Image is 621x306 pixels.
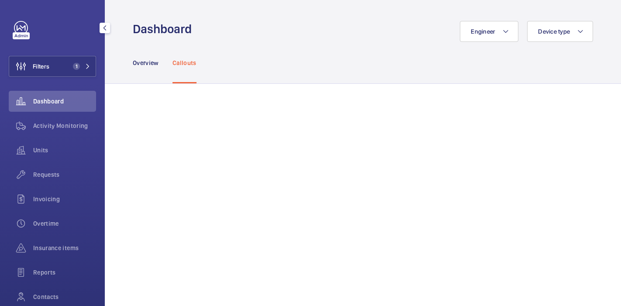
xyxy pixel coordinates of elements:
[471,28,495,35] span: Engineer
[538,28,570,35] span: Device type
[33,146,96,155] span: Units
[33,195,96,203] span: Invoicing
[33,62,49,71] span: Filters
[33,268,96,277] span: Reports
[133,21,197,37] h1: Dashboard
[33,121,96,130] span: Activity Monitoring
[133,58,159,67] p: Overview
[33,292,96,301] span: Contacts
[73,63,80,70] span: 1
[33,97,96,106] span: Dashboard
[527,21,593,42] button: Device type
[33,244,96,252] span: Insurance items
[9,56,96,77] button: Filters1
[172,58,197,67] p: Callouts
[33,170,96,179] span: Requests
[460,21,518,42] button: Engineer
[33,219,96,228] span: Overtime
